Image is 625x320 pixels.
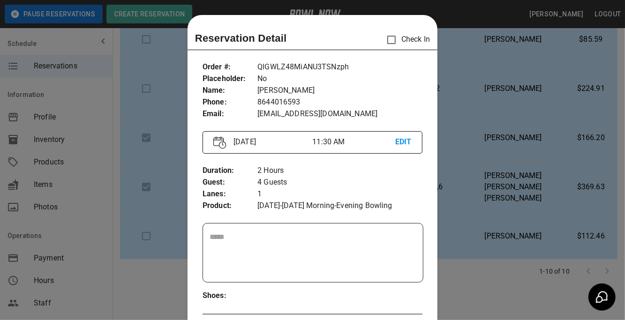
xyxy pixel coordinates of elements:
p: Product : [203,200,257,212]
p: QlGWLZ48MiANU3TSNzph [257,61,422,73]
img: Vector [213,136,226,149]
p: Shoes : [203,290,257,302]
p: 4 Guests [257,177,422,188]
p: 2 Hours [257,165,422,177]
p: Phone : [203,97,257,108]
p: Duration : [203,165,257,177]
p: 1 [257,188,422,200]
p: Check In [382,30,430,50]
p: Order # : [203,61,257,73]
p: Guest : [203,177,257,188]
p: Lanes : [203,188,257,200]
p: Reservation Detail [195,30,287,46]
p: [DATE]-[DATE] Morning-Evening Bowling [257,200,422,212]
p: EDIT [395,136,412,148]
p: [EMAIL_ADDRESS][DOMAIN_NAME] [257,108,422,120]
p: No [257,73,422,85]
p: Email : [203,108,257,120]
p: Placeholder : [203,73,257,85]
p: 11:30 AM [312,136,395,148]
p: [DATE] [230,136,312,148]
p: 8644016593 [257,97,422,108]
p: [PERSON_NAME] [257,85,422,97]
p: Name : [203,85,257,97]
